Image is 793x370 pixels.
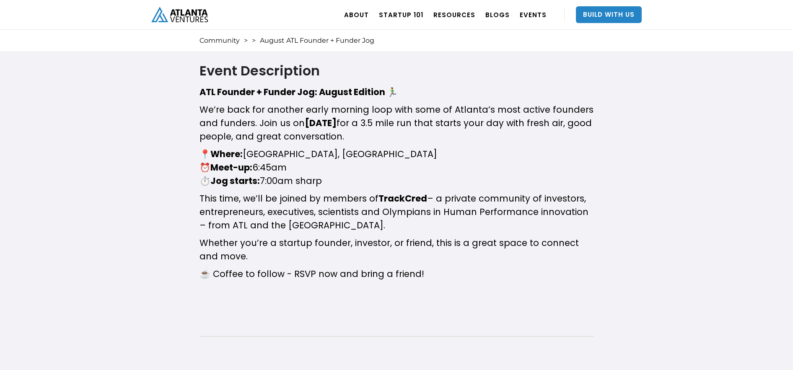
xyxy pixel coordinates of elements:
p: ​Whether you’re a startup founder, investor, or friend, this is a great space to connect and move. [200,236,593,263]
div: > [252,36,256,45]
strong: [DATE] [305,117,337,129]
p: ​☕️ Coffee to follow - RSVP now and bring a friend! [200,267,593,281]
div: > [244,36,248,45]
h2: Event Description [200,62,593,79]
p: ​📍 [GEOGRAPHIC_DATA], [GEOGRAPHIC_DATA] ⏰ 6:45am ⏱️ 7:00am sharp [200,147,593,188]
a: EVENTS [520,3,547,26]
a: ABOUT [344,3,369,26]
strong: TrackCred [378,192,427,204]
strong: Jog starts: [210,175,260,187]
div: August ATL Founder + Funder Jog [260,36,374,45]
a: Build With Us [576,6,642,23]
strong: ATL Founder + Funder Jog: August Edition 🏃‍♂️ [200,86,398,98]
strong: Meet-up: [210,161,252,173]
a: BLOGS [485,3,510,26]
a: RESOURCES [433,3,475,26]
strong: Where: [210,148,243,160]
p: ​This time, we’ll be joined by members of – a private community of investors, entrepreneurs, exec... [200,192,593,232]
p: ​ [200,85,593,99]
a: Startup 101 [379,3,423,26]
p: ‍ [200,285,593,298]
a: Community [200,36,240,45]
p: ​We’re back for another early morning loop with some of Atlanta’s most active founders and funder... [200,103,593,143]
